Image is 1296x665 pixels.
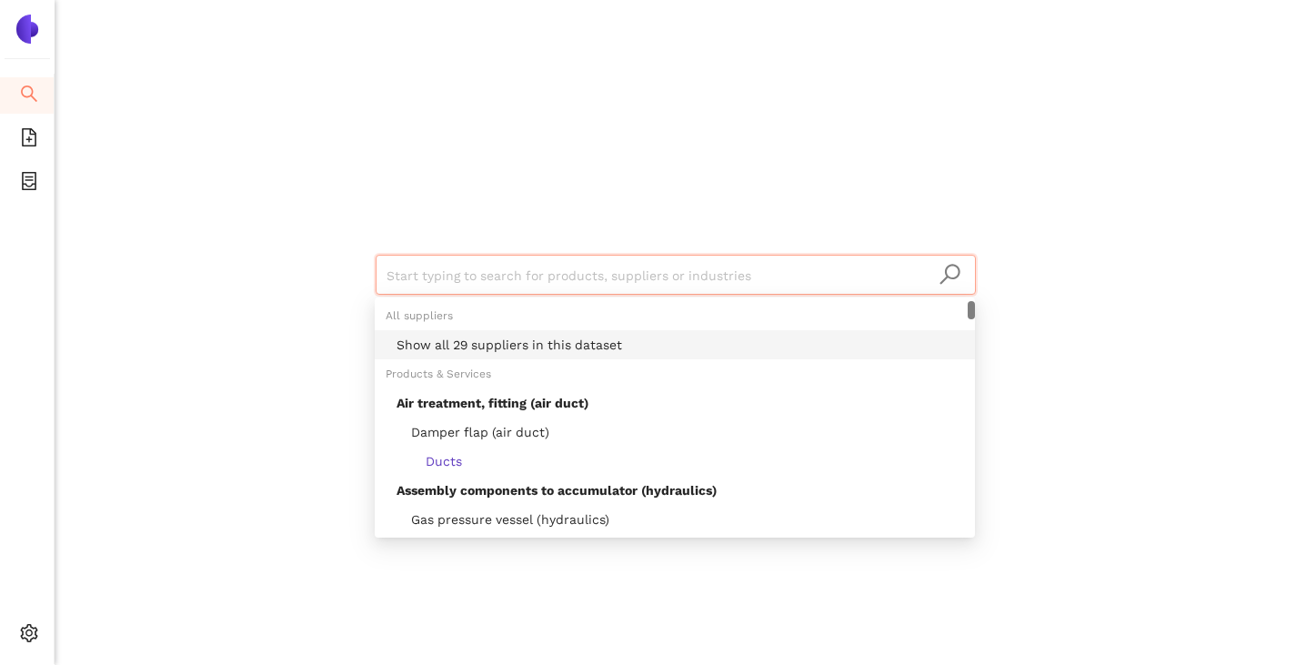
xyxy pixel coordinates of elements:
span: Air treatment, fitting (air duct) [397,396,588,410]
span: file-add [20,122,38,158]
div: Show all 29 suppliers in this dataset [397,335,964,355]
span: setting [20,618,38,654]
span: container [20,166,38,202]
span: Damper flap (air duct) [397,425,549,439]
div: All suppliers [375,301,975,330]
span: Gas pressure vessel (hydraulics) [397,512,609,527]
div: Show all 29 suppliers in this dataset [375,330,975,359]
div: Products & Services [375,359,975,388]
span: search [939,263,961,286]
img: Logo [13,15,42,44]
span: search [20,78,38,115]
span: Ducts [397,454,462,469]
span: Assembly components to accumulator (hydraulics) [397,483,717,498]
